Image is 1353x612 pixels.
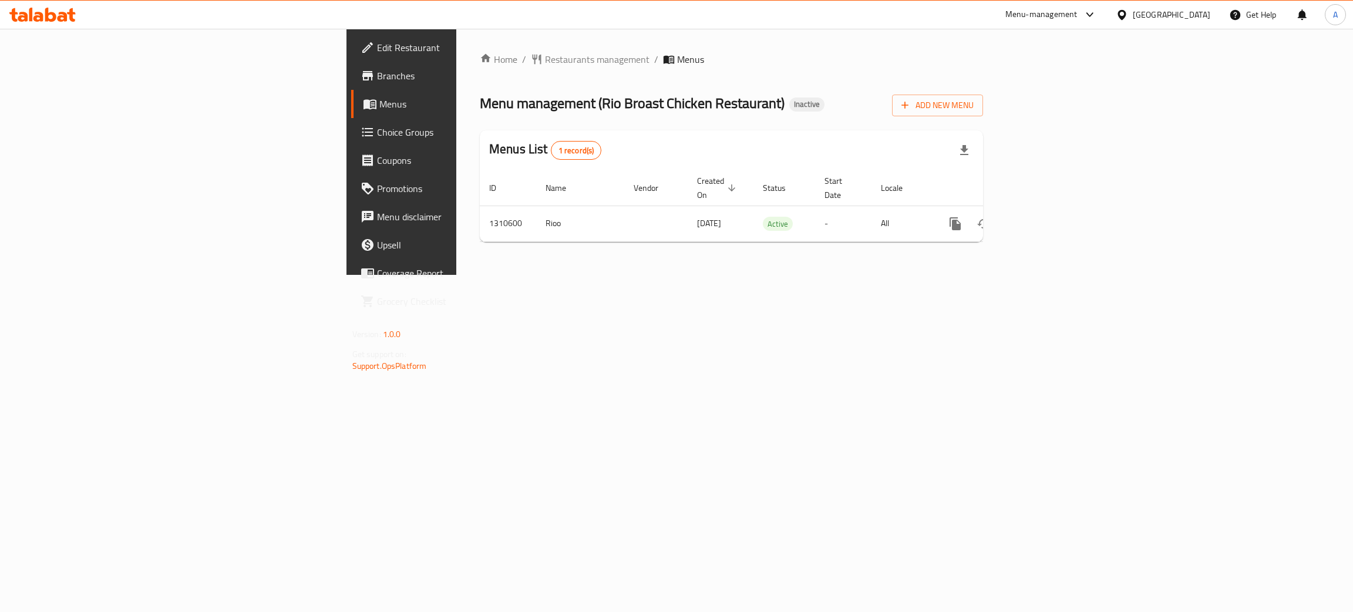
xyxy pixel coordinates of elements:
[654,52,658,66] li: /
[1133,8,1210,21] div: [GEOGRAPHIC_DATA]
[383,327,401,342] span: 1.0.0
[551,141,602,160] div: Total records count
[932,170,1063,206] th: Actions
[789,97,824,112] div: Inactive
[480,90,785,116] span: Menu management ( Rio Broast Chicken Restaurant )
[377,238,563,252] span: Upsell
[881,181,918,195] span: Locale
[377,210,563,224] span: Menu disclaimer
[351,203,573,231] a: Menu disclaimer
[546,181,581,195] span: Name
[950,136,978,164] div: Export file
[677,52,704,66] span: Menus
[941,210,970,238] button: more
[531,52,649,66] a: Restaurants management
[352,327,381,342] span: Version:
[536,206,624,241] td: Rioo
[815,206,871,241] td: -
[351,118,573,146] a: Choice Groups
[351,90,573,118] a: Menus
[824,174,857,202] span: Start Date
[351,62,573,90] a: Branches
[379,97,563,111] span: Menus
[377,294,563,308] span: Grocery Checklist
[351,174,573,203] a: Promotions
[489,181,511,195] span: ID
[480,52,983,66] nav: breadcrumb
[697,174,739,202] span: Created On
[352,358,427,374] a: Support.OpsPlatform
[377,41,563,55] span: Edit Restaurant
[789,99,824,109] span: Inactive
[545,52,649,66] span: Restaurants management
[1333,8,1338,21] span: A
[377,125,563,139] span: Choice Groups
[634,181,674,195] span: Vendor
[377,181,563,196] span: Promotions
[351,231,573,259] a: Upsell
[377,153,563,167] span: Coupons
[892,95,983,116] button: Add New Menu
[352,347,406,362] span: Get support on:
[351,259,573,287] a: Coverage Report
[377,266,563,280] span: Coverage Report
[551,145,601,156] span: 1 record(s)
[351,146,573,174] a: Coupons
[970,210,998,238] button: Change Status
[763,217,793,231] span: Active
[697,216,721,231] span: [DATE]
[901,98,974,113] span: Add New Menu
[480,170,1063,242] table: enhanced table
[351,287,573,315] a: Grocery Checklist
[1005,8,1078,22] div: Menu-management
[351,33,573,62] a: Edit Restaurant
[871,206,932,241] td: All
[763,181,801,195] span: Status
[377,69,563,83] span: Branches
[489,140,601,160] h2: Menus List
